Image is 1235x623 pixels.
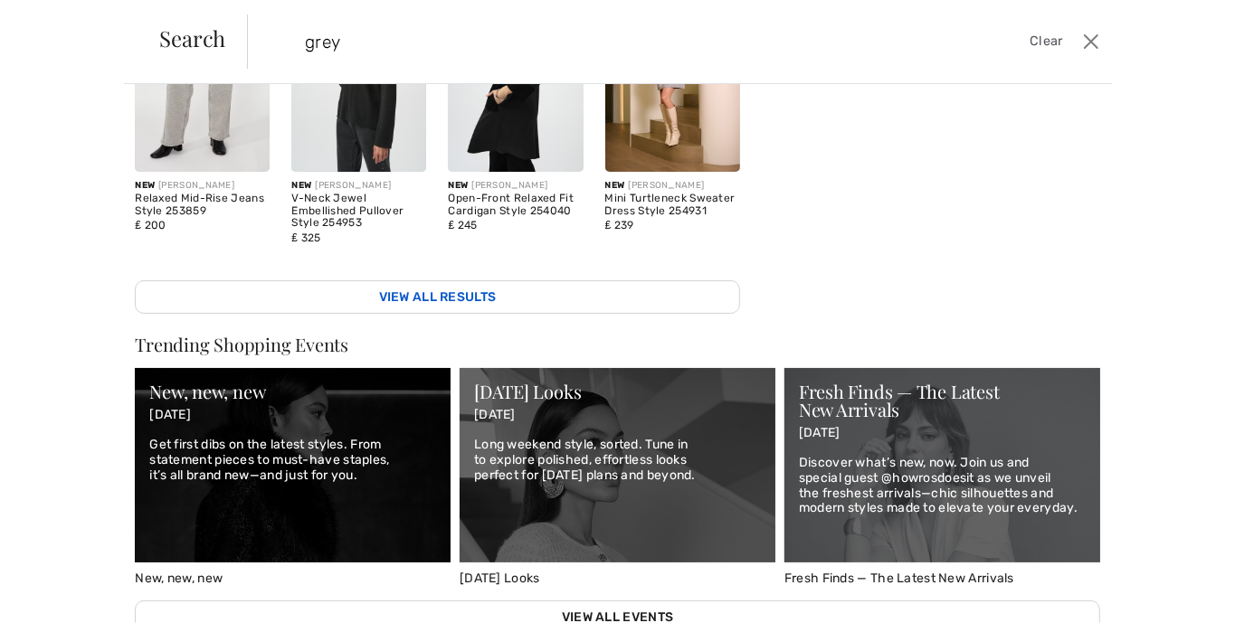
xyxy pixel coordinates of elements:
p: [DATE] [149,408,436,423]
a: Labor Day Looks [DATE] Looks [DATE] Long weekend style, sorted. Tune in to explore polished, effo... [460,368,775,586]
button: Close [1078,27,1105,56]
p: [DATE] [474,408,761,423]
span: New [605,180,625,191]
span: New [291,180,311,191]
span: ₤ 200 [135,219,166,231]
input: TYPE TO SEARCH [291,14,880,69]
span: [DATE] Looks [460,571,540,586]
span: ₤ 325 [291,231,320,244]
div: Mini Turtleneck Sweater Dress Style 254931 [605,193,740,218]
span: New, new, new [135,571,223,586]
p: Discover what’s new, now. Join us and special guest @howrosdoesit as we unveil the freshest arriv... [799,456,1086,516]
div: [DATE] Looks [474,382,761,401]
div: [PERSON_NAME] [291,179,426,193]
span: New [135,180,155,191]
div: [PERSON_NAME] [605,179,740,193]
div: [PERSON_NAME] [135,179,270,193]
span: ₤ 239 [605,219,634,231]
span: Clear [1030,32,1063,52]
a: New, new, new New, new, new [DATE] Get first dibs on the latest styles. From statement pieces to ... [135,368,451,586]
div: Fresh Finds — The Latest New Arrivals [799,382,1086,419]
span: ₤ 245 [448,219,477,231]
a: Fresh Finds — The Latest New Arrivals Fresh Finds — The Latest New Arrivals [DATE] Discover what’... [784,368,1100,586]
div: New, new, new [149,382,436,401]
p: Get first dibs on the latest styles. From statement pieces to must-have staples, it’s all brand n... [149,438,436,483]
div: Relaxed Mid-Rise Jeans Style 253859 [135,193,270,218]
div: [PERSON_NAME] [448,179,583,193]
span: Search [160,27,226,49]
span: Fresh Finds — The Latest New Arrivals [784,571,1014,586]
a: View All Results [135,280,739,314]
p: [DATE] [799,426,1086,441]
p: Long weekend style, sorted. Tune in to explore polished, effortless looks perfect for [DATE] plan... [474,438,761,483]
div: Trending Shopping Events [135,335,1099,354]
div: V-Neck Jewel Embellished Pullover Style 254953 [291,193,426,230]
div: Open-Front Relaxed Fit Cardigan Style 254040 [448,193,583,218]
span: New [448,180,468,191]
span: Help [41,13,78,29]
